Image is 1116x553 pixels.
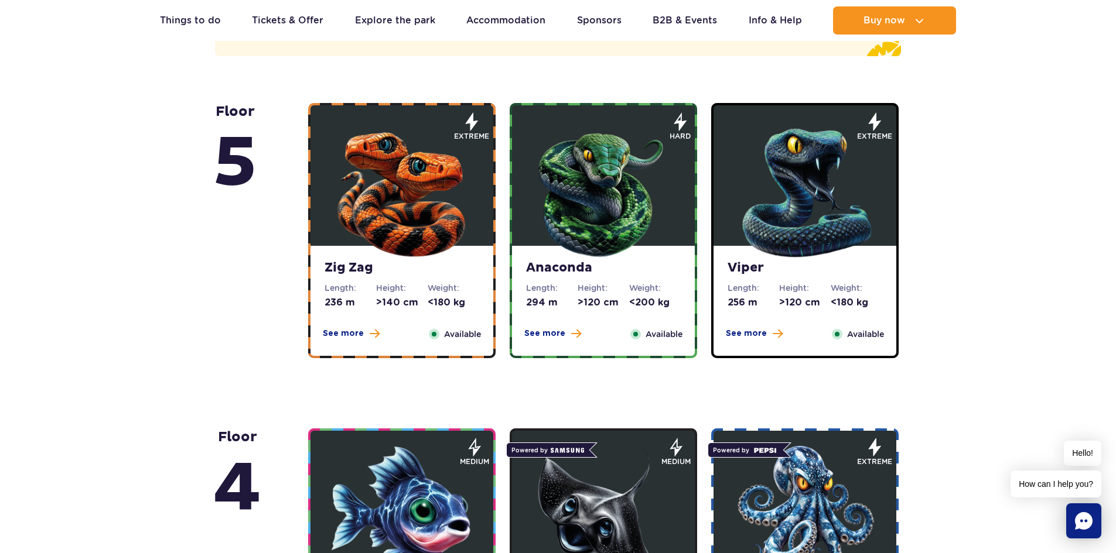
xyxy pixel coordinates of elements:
dd: >120 cm [779,296,831,309]
span: Powered by [708,442,783,458]
img: 683e9da1f380d703171350.png [735,120,875,260]
strong: Viper [728,260,882,276]
dd: >140 cm [376,296,428,309]
img: 683e9d18e24cb188547945.png [332,120,472,260]
dt: Height: [376,282,428,294]
a: Accommodation [466,6,545,35]
span: Available [847,328,884,341]
span: extreme [857,456,892,467]
span: See more [726,328,767,339]
dt: Weight: [831,282,882,294]
span: Powered by [506,442,589,458]
dt: Height: [779,282,831,294]
dt: Weight: [629,282,681,294]
span: How can I help you? [1011,470,1101,497]
dt: Length: [526,282,578,294]
span: Hello! [1064,441,1101,466]
div: Chat [1066,503,1101,538]
span: extreme [454,131,489,142]
dd: 256 m [728,296,779,309]
strong: Anaconda [526,260,681,276]
strong: Zig Zag [325,260,479,276]
a: Explore the park [355,6,435,35]
a: Info & Help [749,6,802,35]
strong: floor [213,103,257,207]
span: extreme [857,131,892,142]
button: See more [524,328,581,339]
a: Sponsors [577,6,622,35]
span: medium [661,456,691,467]
span: Buy now [864,15,905,26]
dt: Weight: [428,282,479,294]
span: Available [646,328,682,341]
button: See more [323,328,380,339]
dt: Height: [578,282,629,294]
img: 683e9d7f6dccb324111516.png [533,120,674,260]
span: 5 [213,121,257,207]
span: See more [323,328,364,339]
dd: <180 kg [831,296,882,309]
dd: >120 cm [578,296,629,309]
dt: Length: [325,282,376,294]
span: medium [460,456,489,467]
dd: 294 m [526,296,578,309]
dt: Length: [728,282,779,294]
a: B2B & Events [653,6,717,35]
dd: <180 kg [428,296,479,309]
button: See more [726,328,783,339]
button: Buy now [833,6,956,35]
strong: floor [213,428,261,533]
span: 4 [213,446,261,533]
span: Available [444,328,481,341]
dd: 236 m [325,296,376,309]
dd: <200 kg [629,296,681,309]
span: See more [524,328,565,339]
a: Tickets & Offer [252,6,323,35]
span: hard [670,131,691,142]
a: Things to do [160,6,221,35]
